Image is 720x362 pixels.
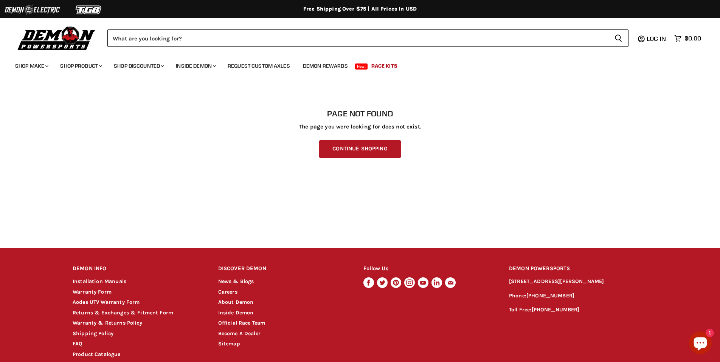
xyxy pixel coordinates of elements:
[9,58,53,74] a: Shop Make
[218,260,349,278] h2: DISCOVER DEMON
[108,58,169,74] a: Shop Discounted
[73,289,112,295] a: Warranty Form
[297,58,354,74] a: Demon Rewards
[643,35,670,42] a: Log in
[670,33,705,44] a: $0.00
[532,306,580,313] a: [PHONE_NUMBER]
[73,109,647,118] h1: Page not found
[107,29,608,47] input: Search
[218,309,254,316] a: Inside Demon
[73,299,140,305] a: Aodes UTV Warranty Form
[509,277,647,286] p: [STREET_ADDRESS][PERSON_NAME]
[218,289,237,295] a: Careers
[9,55,699,74] ul: Main menu
[647,35,666,42] span: Log in
[509,292,647,300] p: Phone:
[73,260,204,278] h2: DEMON INFO
[218,340,240,347] a: Sitemap
[509,260,647,278] h2: DEMON POWERSPORTS
[684,35,701,42] span: $0.00
[222,58,296,74] a: Request Custom Axles
[218,278,254,285] a: News & Blogs
[73,340,82,347] a: FAQ
[687,331,714,356] inbox-online-store-chat: Shopify online store chat
[4,3,61,17] img: Demon Electric Logo 2
[218,299,254,305] a: About Demon
[73,351,121,357] a: Product Catalogue
[319,140,400,158] a: Continue Shopping
[73,124,647,130] p: The page you were looking for does not exist.
[363,260,495,278] h2: Follow Us
[61,3,117,17] img: TGB Logo 2
[107,29,628,47] form: Product
[73,309,173,316] a: Returns & Exchanges & Fitment Form
[366,58,403,74] a: Race Kits
[57,6,663,12] div: Free Shipping Over $75 | All Prices In USD
[218,320,265,326] a: Official Race Team
[509,306,647,314] p: Toll Free:
[355,63,368,70] span: New!
[73,330,113,337] a: Shipping Policy
[608,29,628,47] button: Search
[526,292,574,299] a: [PHONE_NUMBER]
[170,58,220,74] a: Inside Demon
[218,330,261,337] a: Become A Dealer
[15,25,98,51] img: Demon Powersports
[73,278,126,285] a: Installation Manuals
[73,320,142,326] a: Warranty & Returns Policy
[54,58,107,74] a: Shop Product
